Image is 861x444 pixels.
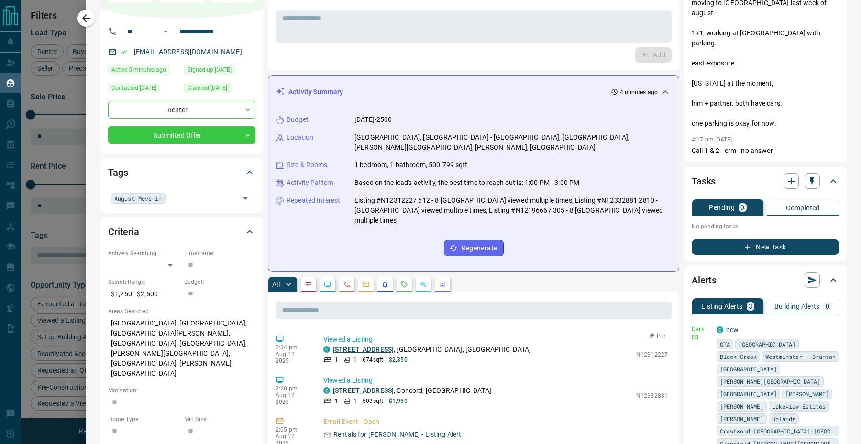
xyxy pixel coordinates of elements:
[333,346,394,353] a: [STREET_ADDRESS]
[108,307,255,315] p: Areas Searched:
[121,49,127,55] svg: Email Verified
[381,281,389,288] svg: Listing Alerts
[389,397,408,405] p: $1,950
[444,240,504,256] button: Regenerate
[184,83,255,96] div: Wed Jun 25 2025
[720,377,820,386] span: [PERSON_NAME][GEOGRAPHIC_DATA]
[108,220,255,243] div: Criteria
[108,386,255,395] p: Motivation:
[701,303,743,310] p: Listing Alerts
[343,281,351,288] svg: Calls
[335,397,338,405] p: 1
[772,401,826,411] span: Lakeview Estates
[400,281,408,288] svg: Requests
[134,48,242,55] a: [EMAIL_ADDRESS][DOMAIN_NAME]
[354,160,468,170] p: 1 bedroom, 1 bathroom, 500-799 sqft
[287,195,340,206] p: Repeated Interest
[354,195,671,226] p: Listing #N12312227 612 - 8 [GEOGRAPHIC_DATA] viewed multiple times, Listing #N12332881 2810 - [GE...
[717,326,723,333] div: condos.ca
[354,115,392,125] p: [DATE]-2500
[720,339,730,349] span: GTA
[108,415,179,423] p: Home Type:
[439,281,446,288] svg: Agent Actions
[333,430,461,440] p: Rentals for [PERSON_NAME] - Listing Alert
[363,356,383,364] p: 674 sqft
[288,87,343,97] p: Activity Summary
[740,204,744,211] p: 0
[720,426,836,436] span: Crestwood-[GEOGRAPHIC_DATA]-[GEOGRAPHIC_DATA]
[108,161,255,184] div: Tags
[188,83,227,93] span: Claimed [DATE]
[333,386,491,396] p: , Concord, [GEOGRAPHIC_DATA]
[276,344,309,351] p: 2:34 pm
[184,415,255,423] p: Min Size:
[692,269,839,292] div: Alerts
[287,132,313,142] p: Location
[333,345,531,355] p: , [GEOGRAPHIC_DATA], [GEOGRAPHIC_DATA]
[785,389,829,399] span: [PERSON_NAME]
[108,224,139,239] h2: Criteria
[362,281,370,288] svg: Emails
[772,414,795,423] span: Uplands
[692,272,717,288] h2: Alerts
[276,385,309,392] p: 2:20 pm
[287,160,328,170] p: Size & Rooms
[333,387,394,394] a: [STREET_ADDRESS]
[720,401,763,411] span: [PERSON_NAME]
[363,397,383,405] p: 503 sqft
[353,356,357,364] p: 1
[620,88,658,97] p: 4 minutes ago
[739,339,795,349] span: [GEOGRAPHIC_DATA]
[692,219,839,234] p: No pending tasks
[108,83,179,96] div: Wed Jun 25 2025
[786,205,820,211] p: Completed
[160,26,171,37] button: Open
[692,173,716,189] h2: Tasks
[108,65,179,78] div: Tue Aug 12 2025
[108,315,255,381] p: [GEOGRAPHIC_DATA], [GEOGRAPHIC_DATA], [GEOGRAPHIC_DATA][PERSON_NAME], [GEOGRAPHIC_DATA], [GEOGRAP...
[765,352,836,361] span: Westminster | Branson
[636,391,668,400] p: N12332881
[636,350,668,359] p: N12312227
[272,281,280,288] p: All
[323,335,668,345] p: Viewed a Listing
[354,132,671,152] p: [GEOGRAPHIC_DATA], [GEOGRAPHIC_DATA] - [GEOGRAPHIC_DATA], [GEOGRAPHIC_DATA], [PERSON_NAME][GEOGRA...
[276,83,671,101] div: Activity Summary4 minutes ago
[720,352,757,361] span: Black Creek
[305,281,312,288] svg: Notes
[644,332,672,340] button: Pin
[335,356,338,364] p: 1
[692,325,711,334] p: Daily
[287,115,309,125] p: Budget
[749,303,752,310] p: 3
[353,397,357,405] p: 1
[323,417,668,427] p: Email Event - Open
[184,249,255,258] p: Timeframe:
[826,303,829,310] p: 0
[323,346,330,353] div: condos.ca
[276,392,309,405] p: Aug 12 2025
[419,281,427,288] svg: Opportunities
[389,356,408,364] p: $2,350
[323,387,330,394] div: condos.ca
[692,334,698,340] svg: Email
[239,192,252,205] button: Open
[324,281,331,288] svg: Lead Browsing Activity
[114,194,162,203] span: August Move-in
[111,83,156,93] span: Contacted [DATE]
[692,146,839,156] p: Call 1 & 2 - crm - no answer
[184,278,255,286] p: Budget:
[726,326,739,334] a: new
[720,414,763,423] span: [PERSON_NAME]
[276,351,309,364] p: Aug 12 2025
[108,165,128,180] h2: Tags
[323,376,668,386] p: Viewed a Listing
[720,389,777,399] span: [GEOGRAPHIC_DATA]
[108,101,255,119] div: Renter
[709,204,735,211] p: Pending
[184,65,255,78] div: Tue Jun 24 2025
[692,170,839,193] div: Tasks
[108,286,179,302] p: $1,250 - $2,500
[276,426,309,433] p: 2:05 pm
[108,278,179,286] p: Search Range:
